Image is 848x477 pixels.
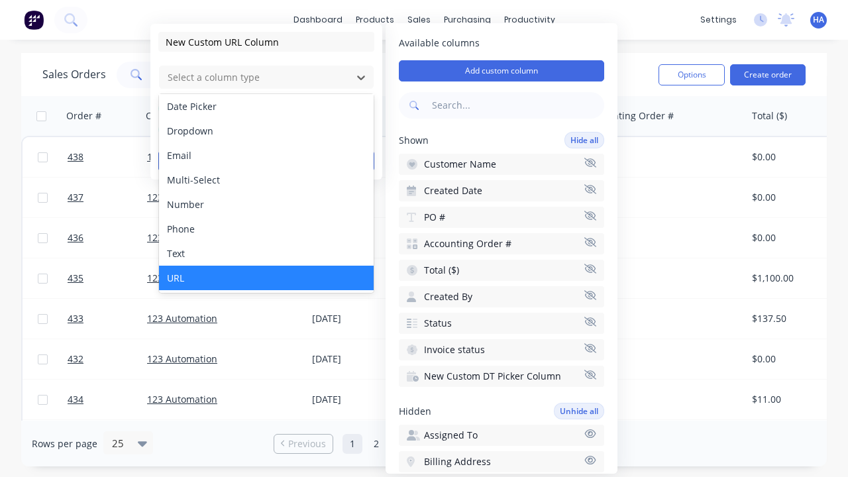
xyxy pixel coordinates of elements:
span: Available columns [399,36,604,50]
div: Number [159,192,374,217]
span: Customer Name [424,158,496,171]
input: Enter column name... [158,32,374,52]
button: Invoice status [399,339,604,360]
button: Total ($) [399,260,604,281]
div: [DATE] [312,393,411,406]
a: Page 1 is your current page [343,434,362,454]
a: dashboard [287,10,349,30]
a: 437 [68,178,147,217]
span: 432 [68,352,83,366]
div: Date Picker [159,94,374,119]
div: Text [159,241,374,266]
div: URL [159,266,374,290]
span: 436 [68,231,83,244]
a: Previous page [274,437,333,450]
a: 432 [68,339,147,379]
div: $137.50 [752,312,830,325]
a: 433 [68,299,147,339]
div: Dropdown [159,119,374,143]
span: Total ($) [424,264,459,277]
button: Created Date [399,180,604,201]
span: 437 [68,191,83,204]
span: 435 [68,272,83,285]
div: $0.00 [752,191,830,204]
a: 123 Automation [147,191,217,203]
div: Total ($) [752,109,787,123]
div: [DATE] [312,352,411,366]
button: Accounting Order # [399,233,604,254]
img: Factory [24,10,44,30]
div: Phone [159,217,374,241]
ul: Pagination [268,434,580,454]
span: 434 [68,393,83,406]
button: PO # [399,207,604,228]
span: Previous [288,437,326,450]
a: 434 [68,380,147,419]
a: 123 Automation [147,231,217,244]
div: $0.00 [752,352,830,366]
span: Hidden [399,405,431,418]
div: purchasing [437,10,498,30]
a: 123 Automation [147,312,217,325]
a: 123 Automation [147,393,217,405]
span: New Custom DT Picker Column [424,370,561,383]
a: 123 Automation [147,272,217,284]
button: Created By [399,286,604,307]
button: Add custom column [399,60,604,81]
div: $0.00 [752,231,830,244]
button: Hide all [564,132,604,148]
button: Unhide all [554,403,604,419]
div: Customer Name [146,109,218,123]
div: $1,100.00 [752,272,830,285]
span: HA [813,14,824,26]
a: 438 [68,137,147,177]
div: Accounting Order # [586,109,674,123]
a: Page 2 [366,434,386,454]
span: Accounting Order # [424,237,511,250]
span: Created Date [424,184,482,197]
span: Rows per page [32,437,97,450]
div: $0.00 [752,150,830,164]
span: PO # [424,211,445,224]
div: productivity [498,10,562,30]
div: [DATE] [312,312,411,325]
button: Options [659,64,725,85]
a: 435 [68,258,147,298]
div: $11.00 [752,393,830,406]
button: Assigned To [399,425,604,446]
a: 431 [68,420,147,460]
span: Billing Address [424,455,491,468]
input: Search... [429,92,604,119]
span: Status [424,317,452,330]
a: 436 [68,218,147,258]
button: Status [399,313,604,334]
a: 123 Automation [147,150,217,163]
div: settings [694,10,743,30]
div: Email [159,143,374,168]
span: Assigned To [424,429,478,442]
h1: Sales Orders [42,68,106,81]
div: sales [401,10,437,30]
button: Billing Address [399,451,604,472]
span: Invoice status [424,343,485,356]
div: Order # [66,109,101,123]
div: products [349,10,401,30]
button: Save [158,150,264,172]
button: New Custom DT Picker Column [399,366,604,387]
a: 123 Automation [147,352,217,365]
div: Multi-Select [159,168,374,192]
span: Shown [399,134,429,147]
button: Customer Name [399,154,604,175]
span: 433 [68,312,83,325]
span: Created By [424,290,472,303]
button: Create order [730,64,806,85]
span: 438 [68,150,83,164]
